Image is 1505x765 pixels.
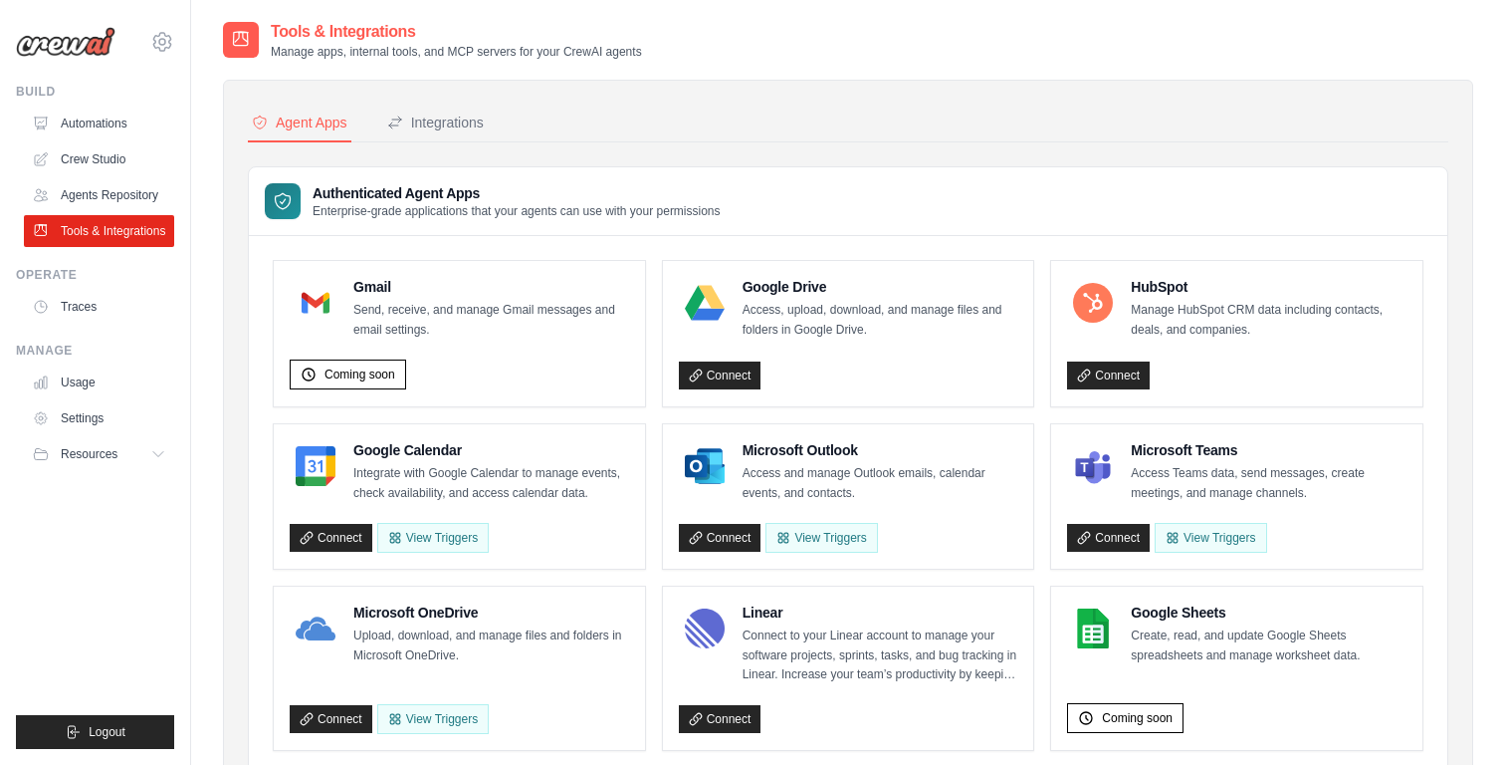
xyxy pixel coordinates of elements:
a: Connect [1067,362,1150,389]
img: Google Drive Logo [685,283,725,323]
a: Connect [679,705,761,733]
img: Gmail Logo [296,283,335,323]
button: Integrations [383,105,488,142]
button: View Triggers [377,523,489,553]
img: Microsoft OneDrive Logo [296,609,335,648]
h4: HubSpot [1131,277,1406,297]
h4: Microsoft Teams [1131,440,1406,460]
a: Crew Studio [24,143,174,175]
h2: Tools & Integrations [271,20,642,44]
p: Connect to your Linear account to manage your software projects, sprints, tasks, and bug tracking... [743,627,1018,685]
a: Connect [290,705,372,733]
h4: Linear [743,603,1018,623]
span: Resources [61,446,117,462]
p: Send, receive, and manage Gmail messages and email settings. [353,301,629,340]
h4: Google Sheets [1131,603,1406,623]
p: Access and manage Outlook emails, calendar events, and contacts. [743,464,1018,503]
p: Enterprise-grade applications that your agents can use with your permissions [313,203,721,219]
div: Build [16,84,174,100]
div: Integrations [387,113,484,132]
p: Integrate with Google Calendar to manage events, check availability, and access calendar data. [353,464,629,503]
button: Agent Apps [248,105,351,142]
img: Microsoft Teams Logo [1073,446,1113,486]
img: Google Sheets Logo [1073,609,1113,648]
a: Agents Repository [24,179,174,211]
p: Manage apps, internal tools, and MCP servers for your CrewAI agents [271,44,642,60]
p: Upload, download, and manage files and folders in Microsoft OneDrive. [353,627,629,665]
img: HubSpot Logo [1073,283,1113,323]
a: Automations [24,108,174,139]
img: Microsoft Outlook Logo [685,446,725,486]
a: Connect [679,362,761,389]
p: Access, upload, download, and manage files and folders in Google Drive. [743,301,1018,340]
: View Triggers [765,523,877,553]
img: Google Calendar Logo [296,446,335,486]
a: Connect [290,524,372,552]
span: Logout [89,724,125,740]
img: Logo [16,27,115,57]
div: Operate [16,267,174,283]
: View Triggers [377,704,489,734]
button: Logout [16,715,174,749]
a: Usage [24,367,174,398]
p: Create, read, and update Google Sheets spreadsheets and manage worksheet data. [1131,627,1406,665]
a: Connect [1067,524,1150,552]
a: Tools & Integrations [24,215,174,247]
span: Coming soon [324,367,395,382]
a: Connect [679,524,761,552]
h4: Gmail [353,277,629,297]
h4: Google Calendar [353,440,629,460]
span: Coming soon [1102,710,1173,726]
div: Agent Apps [252,113,347,132]
img: Linear Logo [685,609,725,648]
h4: Microsoft Outlook [743,440,1018,460]
button: Resources [24,438,174,470]
h4: Microsoft OneDrive [353,603,629,623]
h4: Google Drive [743,277,1018,297]
p: Manage HubSpot CRM data including contacts, deals, and companies. [1131,301,1406,340]
: View Triggers [1155,523,1266,553]
a: Settings [24,402,174,434]
p: Access Teams data, send messages, create meetings, and manage channels. [1131,464,1406,503]
h3: Authenticated Agent Apps [313,183,721,203]
a: Traces [24,291,174,323]
div: Manage [16,343,174,359]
